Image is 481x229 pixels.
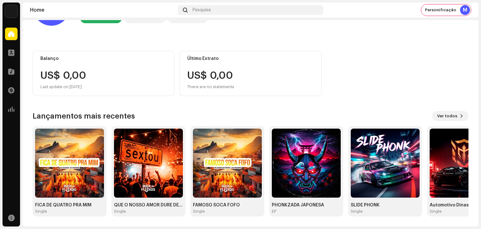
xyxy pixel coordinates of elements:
[33,51,174,96] re-o-card-value: Balanço
[351,129,420,198] img: 1d9909fb-28e9-4b72-b7aa-e99a4d405050
[35,209,47,214] div: Single
[272,203,341,208] div: PHONKZADA JAPONESA
[40,83,167,91] div: Last update on [DATE]
[437,110,457,122] span: Ver todos
[187,83,234,91] div: There are no statements
[430,209,442,214] div: Single
[193,8,211,13] span: Pesquisa
[272,129,341,198] img: 9401970d-d54f-440e-beed-9a50b1379624
[33,111,135,121] h3: Lançamentos mais recentes
[114,203,183,208] div: QUE O NOSSO AMOR DURE DE SEGUNDA A QUINTA
[193,209,205,214] div: Single
[5,5,18,18] img: cd9a510e-9375-452c-b98b-71401b54d8f9
[272,209,276,214] div: EP
[193,129,262,198] img: 7e1e950d-64ee-4d04-ba14-104a3e9d72b2
[114,129,183,198] img: ba29cc8d-2bcd-473b-852b-fcd2529bf65b
[193,203,262,208] div: FAMOSO SOCA FOFO
[351,203,420,208] div: SLIDE PHONK
[351,209,363,214] div: Single
[432,111,468,121] button: Ver todos
[187,56,313,61] div: Último Extrato
[30,8,175,13] div: Home
[460,5,470,15] div: M
[35,129,104,198] img: c9f11373-df46-47d7-b0e3-5e892df7a096
[40,56,167,61] div: Balanço
[425,8,456,13] span: Personificação
[114,209,126,214] div: Single
[35,203,104,208] div: FICA DE QUATRO PRA MIM
[179,51,321,96] re-o-card-value: Último Extrato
